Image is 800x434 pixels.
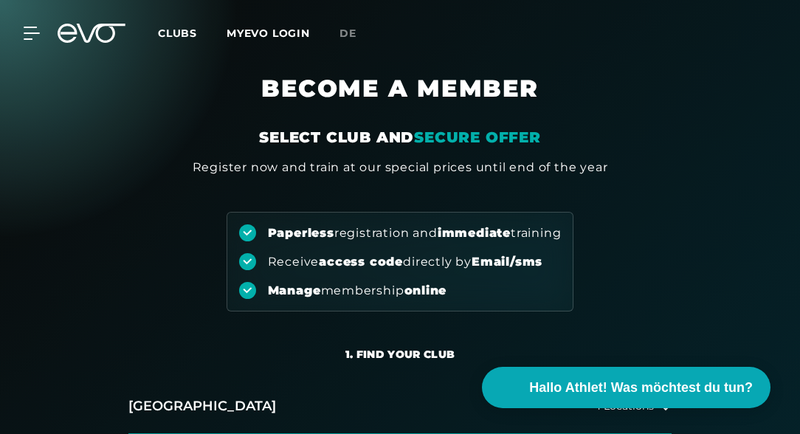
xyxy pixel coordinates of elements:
[128,397,276,416] h2: [GEOGRAPHIC_DATA]
[227,27,310,40] a: MYEVO LOGIN
[61,74,739,127] h1: BECOME A MEMBER
[339,27,356,40] span: de
[259,127,541,148] div: SELECT CLUB AND
[319,255,403,269] strong: access code
[594,401,654,412] span: 4 Locations
[529,378,753,398] span: Hallo Athlet! Was möchtest du tun?
[472,255,542,269] strong: Email/sms
[414,128,541,146] em: SECURE OFFER
[268,283,321,297] strong: Manage
[268,226,334,240] strong: Paperless
[339,25,374,42] a: de
[158,27,197,40] span: Clubs
[438,226,511,240] strong: immediate
[268,283,447,299] div: membership
[128,379,672,434] button: [GEOGRAPHIC_DATA]4 Locations
[158,26,227,40] a: Clubs
[404,283,447,297] strong: online
[268,225,562,241] div: registration and training
[268,254,542,270] div: Receive directly by
[193,159,608,176] div: Register now and train at our special prices until end of the year
[345,347,455,362] div: 1. Find your club
[482,367,770,408] button: Hallo Athlet! Was möchtest du tun?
